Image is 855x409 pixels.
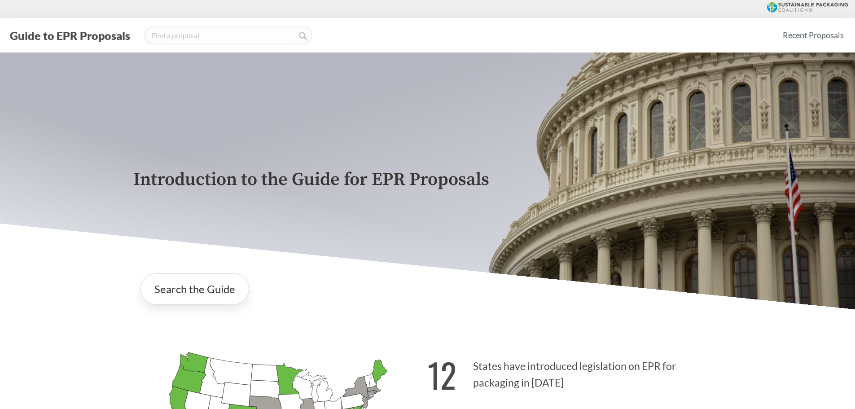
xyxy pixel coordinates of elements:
[428,344,722,400] p: States have introduced legislation on EPR for packaging in [DATE]
[133,170,722,190] p: Introduction to the Guide for EPR Proposals
[7,28,133,43] button: Guide to EPR Proposals
[144,26,312,44] input: Find a proposal
[428,350,456,400] strong: 12
[140,273,249,305] a: Search the Guide
[779,25,848,45] a: Recent Proposals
